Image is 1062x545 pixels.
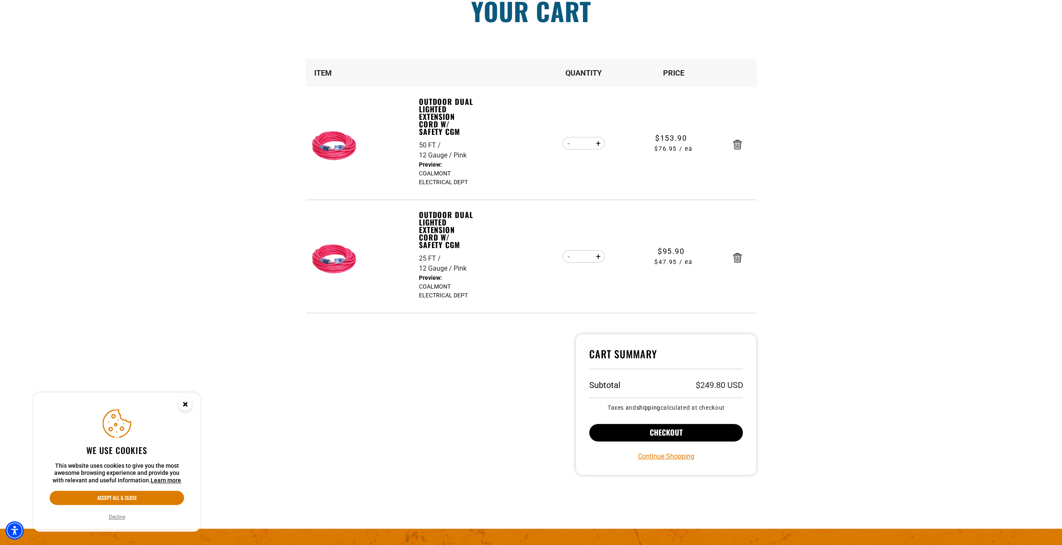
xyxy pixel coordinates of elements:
[309,120,362,173] img: Pink
[50,491,184,505] button: Accept all & close
[419,160,477,187] dd: COALMONT ELECTRICAL DEPT
[658,246,685,257] span: $95.90
[538,59,628,87] th: Quantity
[589,347,743,369] h4: Cart Summary
[106,513,128,521] button: Decline
[50,462,184,484] p: This website uses cookies to give you the most awesome browsing experience and provide you with r...
[695,381,743,389] p: $249.80 USD
[733,142,742,147] a: Remove Outdoor Dual Lighted Extension Cord w/ Safety CGM - 50 FT / 12 Gauge / Pink
[589,381,621,389] h3: Subtotal
[170,393,200,418] button: Close this option
[419,98,477,135] a: Outdoor Dual Lighted Extension Cord w/ Safety CGM
[629,144,718,154] span: $76.95 / ea
[629,258,718,267] span: $47.95 / ea
[419,211,477,248] a: Outdoor Dual Lighted Extension Cord w/ Safety CGM
[419,264,454,274] div: 12 Gauge
[306,59,419,87] th: Item
[454,150,467,160] div: Pink
[419,150,454,160] div: 12 Gauge
[419,140,442,150] div: 50 FT
[575,136,592,150] input: Quantity for Outdoor Dual Lighted Extension Cord w/ Safety CGM
[5,521,24,540] div: Accessibility Menu
[50,445,184,456] h2: We use cookies
[638,451,694,461] a: Continue Shopping
[655,132,687,144] span: $153.90
[454,264,467,274] div: Pink
[636,404,661,411] a: shipping
[733,255,742,261] a: Remove Outdoor Dual Lighted Extension Cord w/ Safety CGM - 25 FT / 12 Gauge / Pink
[589,405,743,411] small: Taxes and calculated at checkout
[33,393,200,532] aside: Cookie Consent
[419,274,477,300] dd: COALMONT ELECTRICAL DEPT
[309,233,362,286] img: Pink
[151,477,181,484] a: This website uses cookies to give you the most awesome browsing experience and provide you with r...
[628,59,719,87] th: Price
[419,253,442,264] div: 25 FT
[589,424,743,441] button: Checkout
[575,249,592,264] input: Quantity for Outdoor Dual Lighted Extension Cord w/ Safety CGM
